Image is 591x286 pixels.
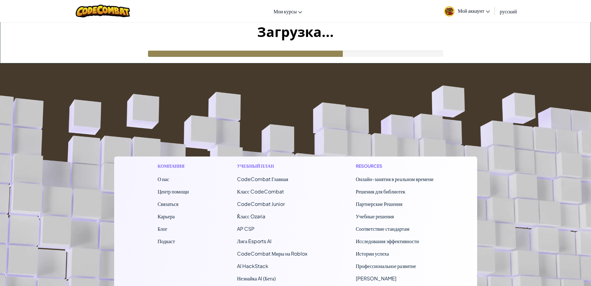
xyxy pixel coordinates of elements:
[237,250,307,257] a: CodeCombat Миры на Roblox
[237,213,265,220] a: ٌКласс Ozaria
[441,1,493,21] a: Мой аккаунт
[237,225,254,232] a: AP CSP
[237,263,268,269] a: AI HackStack
[158,201,178,207] span: Связаться
[158,238,175,244] a: Подкаст
[274,8,297,15] span: Мои курсы
[158,188,189,195] a: Центр помощи
[356,188,405,195] a: Решения для библиотек
[237,201,285,207] a: CodeCombat Junior
[158,225,168,232] a: Блог
[458,7,490,14] span: Мой аккаунт
[356,201,402,207] a: Партнерские Решения
[237,176,288,182] span: CodeCombat Главная
[500,8,517,15] span: русский
[356,250,389,257] a: Истории успеха
[158,176,169,182] a: О нас
[356,163,433,169] h1: Resources
[271,3,306,20] a: Мои курсы
[76,5,130,17] img: CodeCombat logo
[444,6,454,16] img: avatar
[0,22,591,41] h1: Загрузка...
[237,163,307,169] h1: Учебный план
[356,238,419,244] a: Исследования эффективности
[158,213,175,220] a: Карьера
[356,275,396,282] a: [PERSON_NAME]
[497,3,520,20] a: русский
[356,176,433,182] a: Онлайн-занятия в реальном времени
[356,225,410,232] a: Соответствие стандартам
[237,275,276,282] a: Незнайка AI (Бета)
[356,213,394,220] a: Учебные решения
[237,188,284,195] a: Класс CodeCombat
[237,238,271,244] a: Лига Esports AI
[356,263,416,269] a: Профессиональное развитие
[158,163,189,169] h1: Компания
